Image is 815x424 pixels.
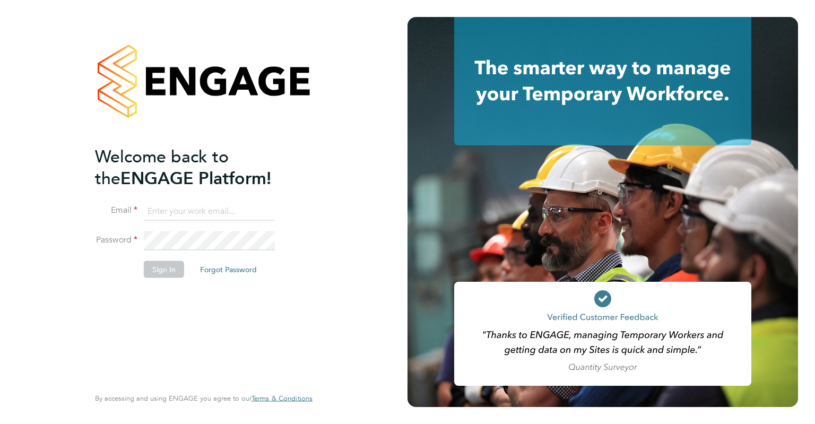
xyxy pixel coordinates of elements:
span: By accessing and using ENGAGE you agree to our [95,394,313,403]
button: Sign In [144,261,184,278]
span: Welcome back to the [95,146,229,188]
button: Forgot Password [192,261,265,278]
h2: ENGAGE Platform! [95,145,302,189]
label: Password [95,235,137,246]
label: Email [95,205,137,216]
input: Enter your work email... [144,202,275,221]
a: Terms & Conditions [252,394,313,403]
